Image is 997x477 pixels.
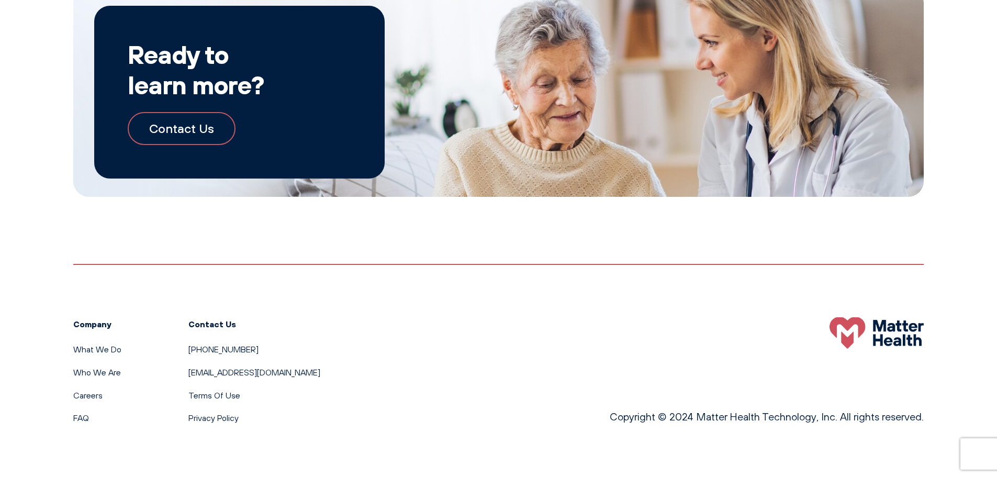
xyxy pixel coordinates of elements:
a: What We Do [73,344,121,354]
a: Who We Are [73,367,121,378]
a: Careers [73,390,103,401]
a: Terms Of Use [188,390,240,401]
a: FAQ [73,413,89,423]
a: [EMAIL_ADDRESS][DOMAIN_NAME] [188,367,320,378]
a: [PHONE_NUMBER] [188,344,259,354]
a: Contact Us [128,112,236,145]
a: Privacy Policy [188,413,239,423]
h2: Ready to learn more? [128,39,351,99]
p: Copyright © 2024 Matter Health Technology, Inc. All rights reserved. [610,408,924,425]
h3: Company [73,317,121,331]
h3: Contact Us [188,317,320,331]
